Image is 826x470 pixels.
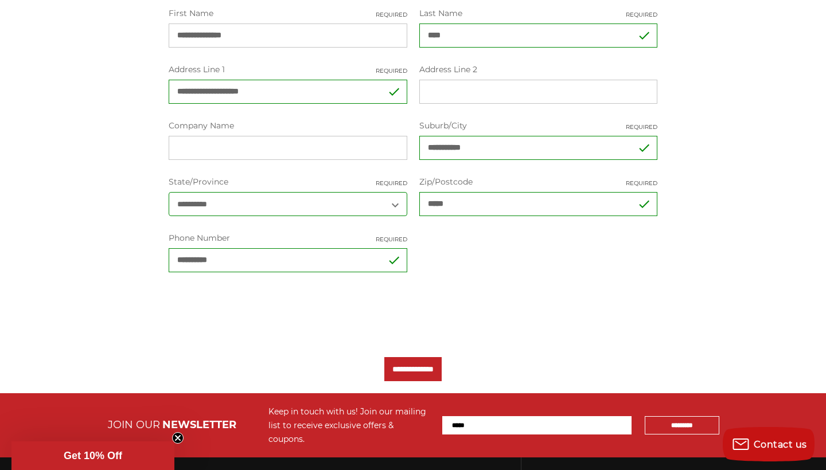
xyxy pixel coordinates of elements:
[376,179,407,187] small: Required
[376,235,407,244] small: Required
[376,66,407,75] small: Required
[108,418,160,431] span: JOIN OUR
[11,441,174,470] div: Get 10% OffClose teaser
[268,405,431,446] div: Keep in touch with us! Join our mailing list to receive exclusive offers & coupons.
[169,288,343,333] iframe: reCAPTCHA
[754,439,807,450] span: Contact us
[169,176,407,188] label: State/Province
[419,64,657,76] label: Address Line 2
[169,232,407,244] label: Phone Number
[172,432,184,444] button: Close teaser
[169,120,407,132] label: Company Name
[64,450,122,461] span: Get 10% Off
[626,179,657,187] small: Required
[162,418,236,431] span: NEWSLETTER
[169,7,407,19] label: First Name
[419,7,657,19] label: Last Name
[626,123,657,131] small: Required
[626,10,657,19] small: Required
[169,64,407,76] label: Address Line 1
[376,10,407,19] small: Required
[419,120,657,132] label: Suburb/City
[723,427,815,461] button: Contact us
[419,176,657,188] label: Zip/Postcode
